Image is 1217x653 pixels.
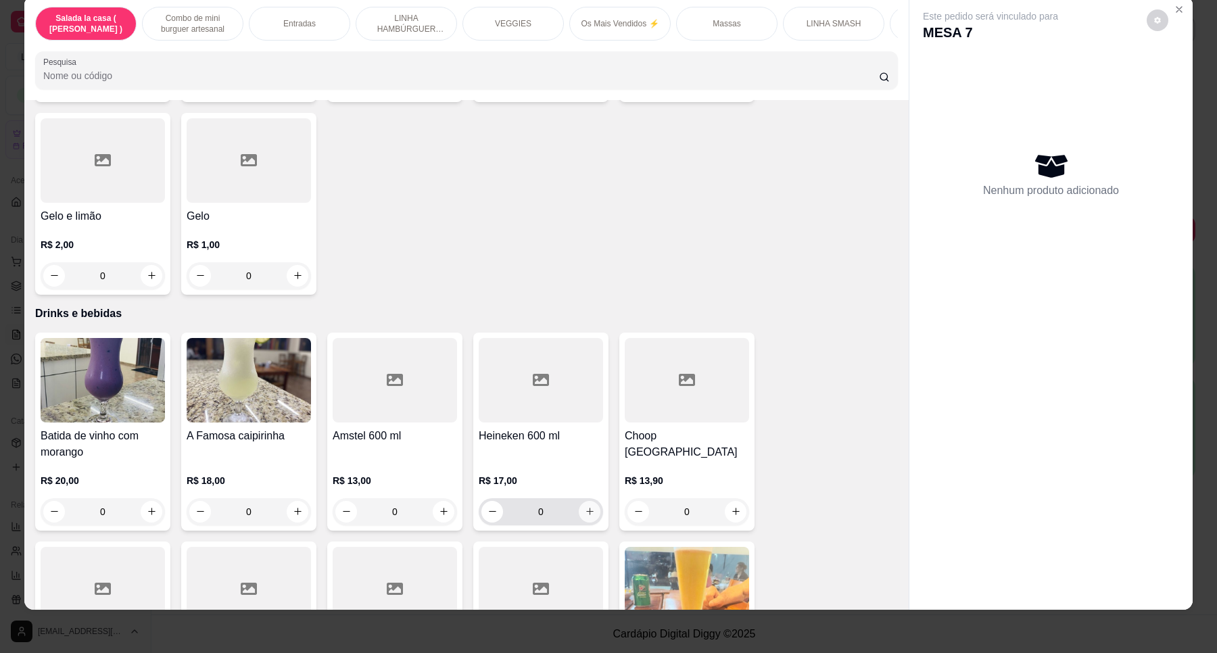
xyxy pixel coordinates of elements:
p: Nenhum produto adicionado [983,183,1119,199]
p: R$ 13,90 [625,474,749,487]
button: decrease-product-quantity [189,265,211,287]
h4: A Famosa caipirinha [187,428,311,444]
img: product-image [187,338,311,422]
p: Massas [713,18,740,29]
p: VEGGIES [495,18,531,29]
p: R$ 20,00 [41,474,165,487]
p: Combo de mini burguer artesanal [153,13,232,34]
label: Pesquisa [43,56,81,68]
p: Este pedido será vinculado para [923,9,1058,23]
h4: Batida de vinho com morango [41,428,165,460]
button: decrease-product-quantity [43,265,65,287]
p: R$ 13,00 [333,474,457,487]
button: increase-product-quantity [141,265,162,287]
img: product-image [41,338,165,422]
button: increase-product-quantity [141,501,162,523]
p: R$ 17,00 [479,474,603,487]
button: decrease-product-quantity [43,501,65,523]
p: R$ 1,00 [187,238,311,251]
p: R$ 2,00 [41,238,165,251]
button: decrease-product-quantity [627,501,649,523]
button: decrease-product-quantity [481,501,503,523]
p: Os Mais Vendidos ⚡️ [581,18,659,29]
input: Pesquisa [43,69,879,82]
h4: Gelo [187,208,311,224]
button: increase-product-quantity [287,501,308,523]
button: decrease-product-quantity [189,501,211,523]
button: increase-product-quantity [433,501,454,523]
h4: Choop [GEOGRAPHIC_DATA] [625,428,749,460]
p: LINHA HAMBÚRGUER ANGUS [367,13,446,34]
button: decrease-product-quantity [335,501,357,523]
button: increase-product-quantity [725,501,746,523]
button: increase-product-quantity [579,501,600,523]
p: Drinks e bebidas [35,306,898,322]
p: Salada la casa ( [PERSON_NAME] ) [47,13,125,34]
h4: Amstel 600 ml [333,428,457,444]
p: Entradas [283,18,316,29]
p: LINHA SMASH [807,18,861,29]
h4: Gelo e limão [41,208,165,224]
img: product-image [625,547,749,631]
p: MESA 7 [923,23,1058,42]
h4: Heineken 600 ml [479,428,603,444]
button: increase-product-quantity [287,265,308,287]
p: R$ 18,00 [187,474,311,487]
button: decrease-product-quantity [1147,9,1168,31]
